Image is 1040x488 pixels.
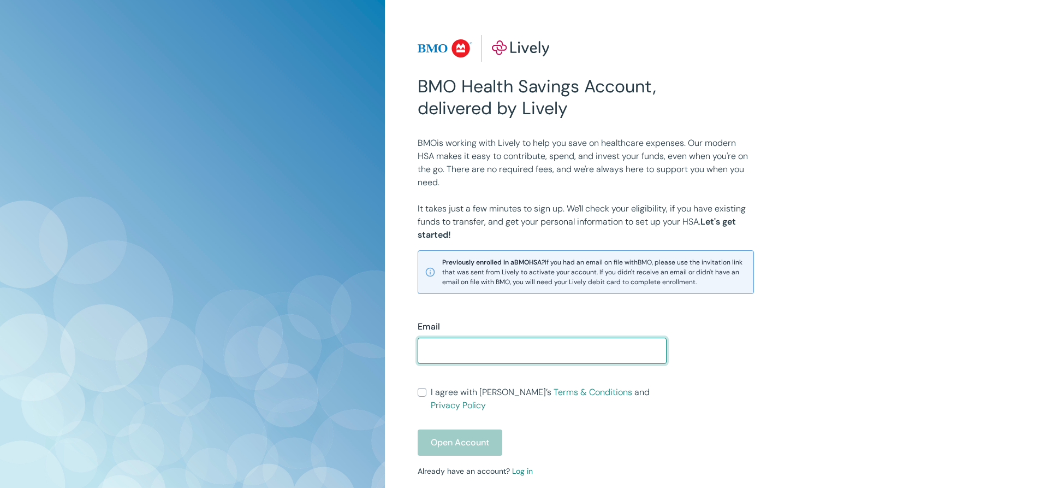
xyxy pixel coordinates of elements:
span: If you had an email on file with BMO , please use the invitation link that was sent from Lively t... [442,257,747,287]
strong: Previously enrolled in a BMO HSA? [442,258,545,267]
a: Terms & Conditions [554,386,632,398]
img: Lively [418,35,550,62]
a: Privacy Policy [431,399,486,411]
span: I agree with [PERSON_NAME]’s and [431,386,667,412]
p: It takes just a few minutes to sign up. We'll check your eligibility, if you have existing funds ... [418,202,754,242]
a: Log in [512,466,533,476]
label: Email [418,320,440,333]
p: BMO is working with Lively to help you save on healthcare expenses. Our modern HSA makes it easy ... [418,137,754,189]
h2: BMO Health Savings Account, delivered by Lively [418,75,667,119]
small: Already have an account? [418,466,533,476]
